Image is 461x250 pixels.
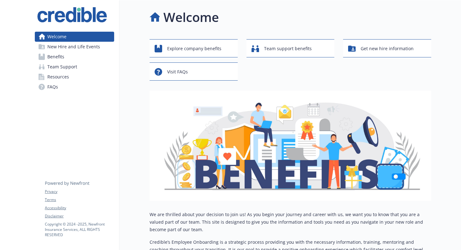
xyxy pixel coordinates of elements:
span: Resources [47,72,69,82]
a: Terms [45,197,114,203]
span: Benefits [47,52,64,62]
span: Welcome [47,32,66,42]
img: overview page banner [150,91,431,201]
a: New Hire and Life Events [35,42,114,52]
a: Resources [35,72,114,82]
a: Privacy [45,189,114,194]
p: We are thrilled about your decision to join us! As you begin your journey and career with us, we ... [150,211,431,233]
span: Team Support [47,62,77,72]
p: Copyright © 2024 - 2025 , Newfront Insurance Services, ALL RIGHTS RESERVED [45,221,114,237]
a: Team Support [35,62,114,72]
a: Disclaimer [45,213,114,219]
a: FAQs [35,82,114,92]
button: Visit FAQs [150,62,238,81]
button: Get new hire information [343,39,431,57]
a: Welcome [35,32,114,42]
span: Explore company benefits [167,43,221,55]
span: Get new hire information [361,43,414,55]
button: Team support benefits [246,39,335,57]
a: Accessibility [45,205,114,211]
h1: Welcome [163,8,219,27]
span: New Hire and Life Events [47,42,100,52]
span: FAQs [47,82,58,92]
a: Benefits [35,52,114,62]
span: Team support benefits [264,43,312,55]
span: Visit FAQs [167,66,188,78]
button: Explore company benefits [150,39,238,57]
